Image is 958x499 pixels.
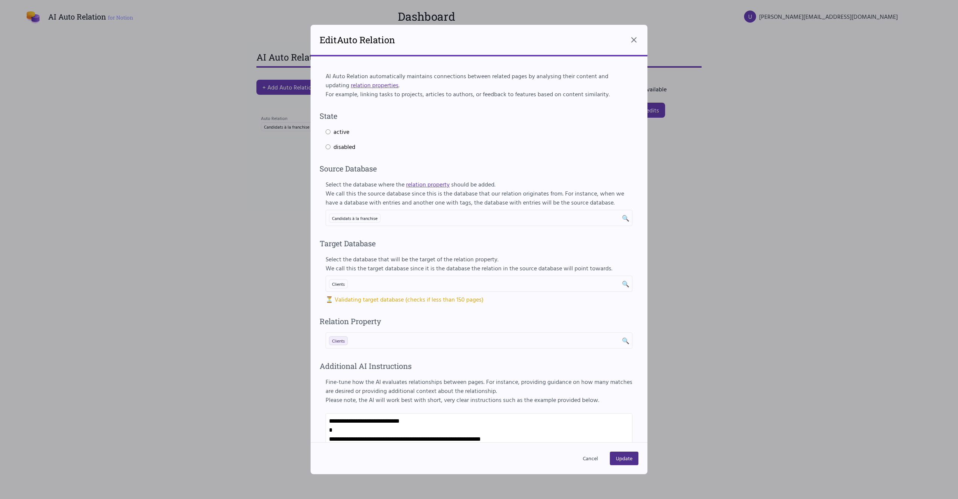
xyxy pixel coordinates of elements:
span: Clients [329,279,348,288]
p: Please note, the AI will work best with short, very clear instructions such as the example provid... [326,395,632,404]
button: Cancel [577,452,604,465]
button: 🔍 [622,336,629,345]
h2: Edit Auto Relation [320,34,395,46]
p: We call this the target database since it is the database the relation in the source database wil... [326,264,632,273]
span: Candidats à la franchise [329,214,380,223]
h4: Target Database [320,238,638,249]
h4: State [320,111,638,121]
p: Select the database where the should be added. [326,180,632,189]
a: relation property [406,180,450,189]
button: 🔍 [622,279,629,288]
p: We call this the source database since this is the database that our relation originates from. Fo... [326,189,632,207]
p: Fine-tune how the AI evaluates relationships between pages. For instance, providing guidance on h... [326,377,632,395]
input: disabled [326,144,330,149]
input: active [326,129,330,134]
div: ⏳ Validating target database (checks if less than 150 pages) [326,295,632,304]
p: For example, linking tasks to projects, articles to authors, or feedback to features based on con... [326,89,632,99]
h4: Additional AI Instructions [320,361,638,371]
p: AI Auto Relation automatically maintains connections between related pages by analysing their con... [326,71,632,89]
span: disabled [333,142,355,151]
p: Select the database that will be the target of the relation property. [326,255,632,264]
h4: Source Database [320,163,638,174]
span: active [333,127,349,136]
button: Update [610,452,638,465]
span: Clients [332,338,345,344]
button: 🔍 [622,214,629,223]
a: relation properties [351,80,399,89]
h4: Relation Property [320,316,638,326]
